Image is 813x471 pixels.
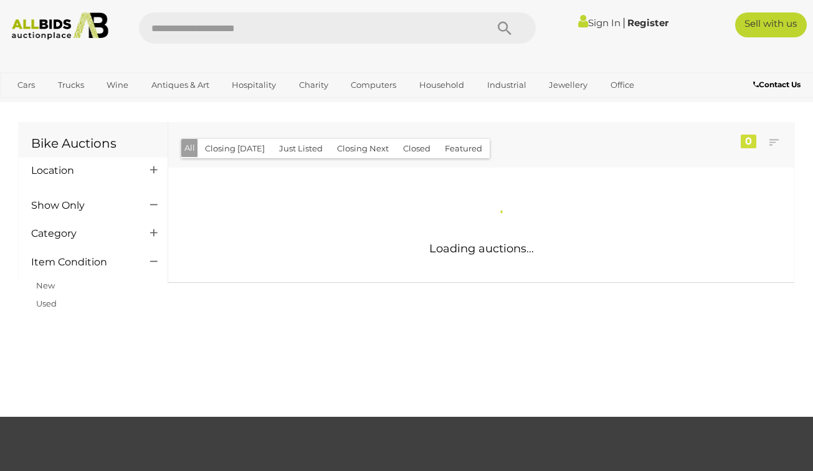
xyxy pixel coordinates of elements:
h4: Show Only [31,200,131,211]
a: Sports [9,95,51,116]
a: Used [36,298,57,308]
button: Closing Next [330,139,396,158]
a: Computers [343,75,404,95]
a: Register [627,17,668,29]
button: Closed [396,139,438,158]
a: Charity [291,75,336,95]
a: Contact Us [753,78,804,92]
a: Sign In [578,17,620,29]
a: Wine [98,75,136,95]
button: Closing [DATE] [197,139,272,158]
h4: Category [31,228,131,239]
a: New [36,280,55,290]
a: Sell with us [735,12,807,37]
a: Industrial [479,75,535,95]
h1: Bike Auctions [31,136,155,150]
a: Office [602,75,642,95]
h4: Item Condition [31,257,131,268]
span: Loading auctions... [429,242,534,255]
a: Jewellery [541,75,596,95]
a: Antiques & Art [143,75,217,95]
span: | [622,16,625,29]
a: Hospitality [224,75,284,95]
a: Cars [9,75,43,95]
button: Just Listed [272,139,330,158]
button: Featured [437,139,490,158]
b: Contact Us [753,80,801,89]
a: Trucks [50,75,92,95]
h4: Location [31,165,131,176]
button: All [181,139,198,157]
a: [GEOGRAPHIC_DATA] [58,95,163,116]
button: Search [473,12,536,44]
img: Allbids.com.au [6,12,114,40]
div: 0 [741,135,756,148]
a: Household [411,75,472,95]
